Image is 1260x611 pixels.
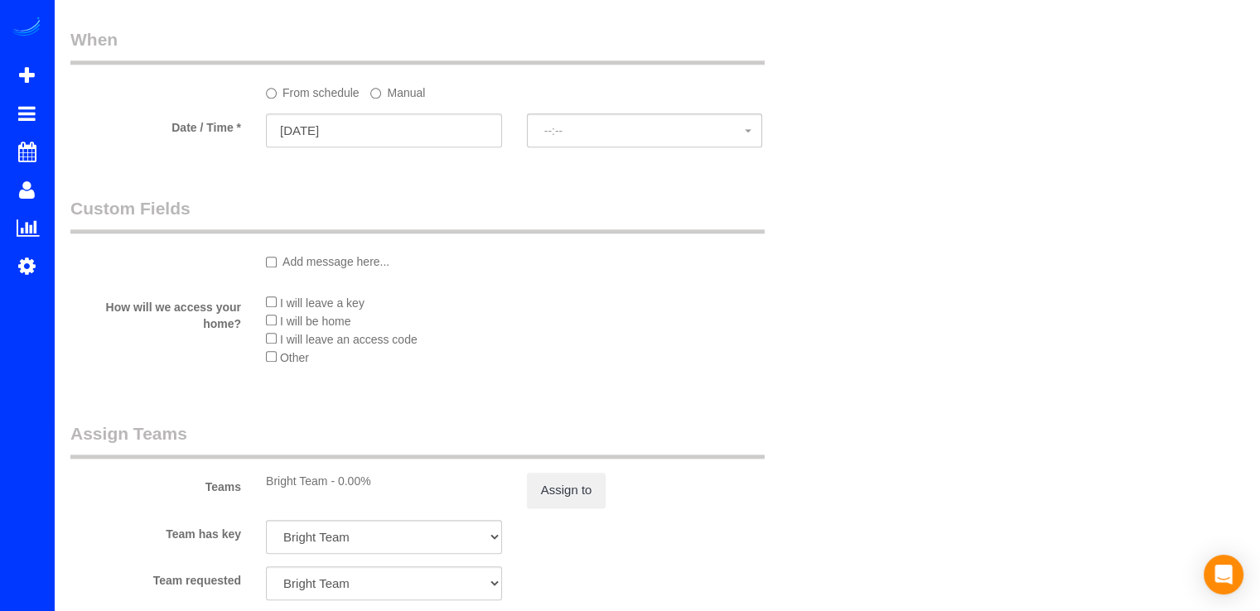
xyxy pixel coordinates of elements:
label: Team has key [58,520,253,542]
input: From schedule [266,88,277,99]
span: I will be home [280,315,351,328]
button: --:-- [527,113,763,147]
div: Open Intercom Messenger [1204,555,1243,594]
input: MM/DD/YYYY [266,113,502,147]
label: From schedule [266,79,360,101]
span: --:-- [544,124,746,137]
span: Other [280,351,309,364]
label: How will we access your home? [58,293,253,332]
div: Bright Team - 0.00% [266,473,502,489]
legend: Custom Fields [70,196,765,233]
span: I will leave an access code [280,333,418,346]
label: Teams [58,473,253,495]
label: Manual [370,79,425,101]
p: Add message here... [282,253,389,270]
legend: Assign Teams [70,421,765,459]
input: Manual [370,88,381,99]
img: Automaid Logo [10,17,43,40]
span: I will leave a key [280,296,364,310]
button: Assign to [527,473,606,508]
label: Date / Time * [58,113,253,136]
label: Team requested [58,566,253,589]
legend: When [70,27,765,65]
